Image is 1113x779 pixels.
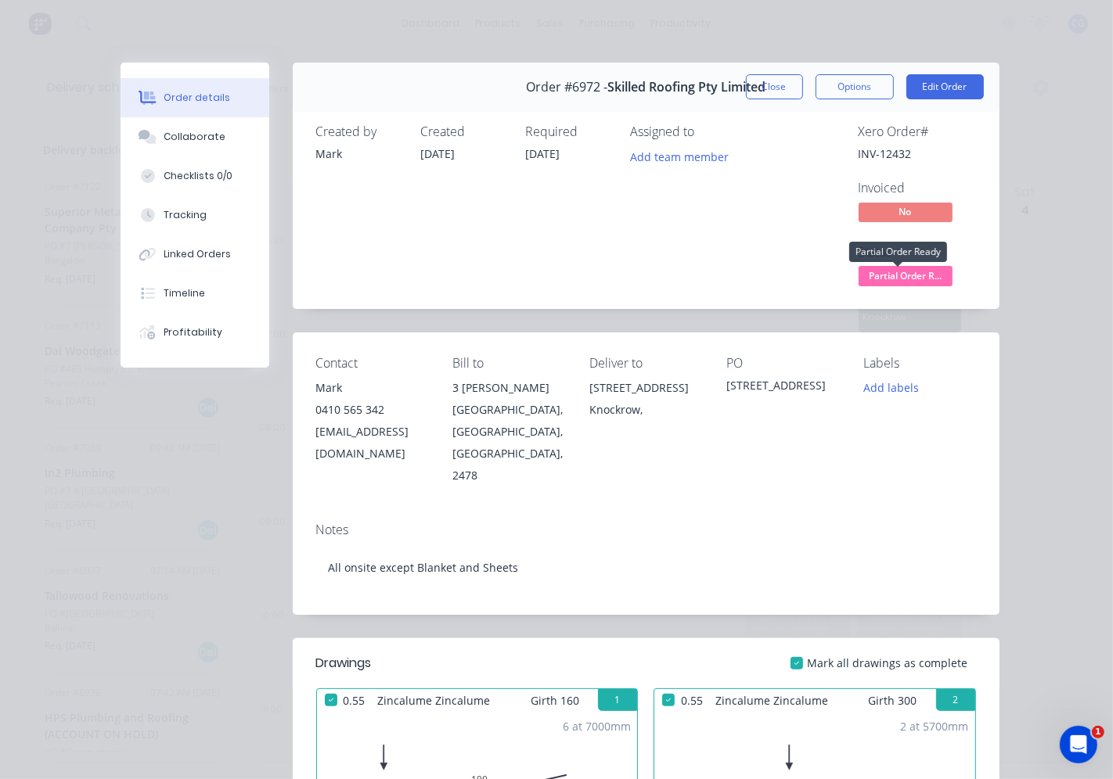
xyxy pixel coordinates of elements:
div: Notes [316,522,976,537]
div: [STREET_ADDRESS] [590,377,702,399]
div: Mark0410 565 342[EMAIL_ADDRESS][DOMAIN_NAME] [316,377,428,465]
span: No [859,203,953,222]
span: Skilled Roofing Pty Limited [607,80,765,95]
div: [STREET_ADDRESS]Knockrow, [590,377,702,427]
button: 1 [598,689,637,711]
span: Partial Order R... [859,266,953,285]
div: 6 at 7000mm [563,718,631,734]
div: Mark [316,377,428,399]
div: 2 at 5700mm [901,718,969,734]
span: 1 [1092,726,1104,738]
button: Collaborate [121,117,269,156]
button: Add labels [855,377,927,398]
button: Edit Order [906,74,984,99]
button: Options [816,74,894,99]
button: Add team member [621,145,737,167]
div: Labels [864,356,976,371]
span: Zincalume Zincalume [372,689,497,712]
button: Partial Order R... [859,266,953,289]
div: Mark [316,145,402,162]
span: Mark all drawings as complete [808,655,968,671]
div: Required [526,124,612,139]
div: Assigned to [631,124,787,139]
div: Linked Orders [164,247,231,261]
div: Partial Order Ready [849,242,947,262]
div: [STREET_ADDRESS] [727,377,839,399]
div: 0410 565 342 [316,399,428,421]
div: Drawings [316,654,372,673]
div: Profitability [164,325,222,339]
div: PO [727,356,839,371]
span: Order #6972 - [526,80,607,95]
div: [GEOGRAPHIC_DATA], [GEOGRAPHIC_DATA], [GEOGRAPHIC_DATA], 2478 [453,399,565,486]
div: 3 [PERSON_NAME][GEOGRAPHIC_DATA], [GEOGRAPHIC_DATA], [GEOGRAPHIC_DATA], 2478 [453,377,565,486]
button: Checklists 0/0 [121,156,269,196]
div: All onsite except Blanket and Sheets [316,544,976,591]
div: Created [421,124,507,139]
span: Girth 300 [869,689,917,712]
button: Order details [121,78,269,117]
span: 0.55 [337,689,372,712]
button: Timeline [121,274,269,313]
div: Order details [164,91,230,105]
div: Invoiced [859,181,976,196]
span: 0.55 [675,689,709,712]
button: Linked Orders [121,235,269,274]
div: Timeline [164,286,205,300]
button: Tracking [121,196,269,235]
div: Xero Order # [859,124,976,139]
span: [DATE] [526,146,560,161]
div: Collaborate [164,130,225,144]
button: Close [746,74,803,99]
button: Add team member [631,145,737,167]
div: Knockrow, [590,399,702,421]
iframe: Intercom live chat [1060,726,1097,763]
span: Girth 160 [531,689,579,712]
div: Tracking [164,208,207,222]
button: Profitability [121,313,269,352]
div: Contact [316,356,428,371]
div: 3 [PERSON_NAME] [453,377,565,399]
span: Zincalume Zincalume [709,689,834,712]
div: [EMAIL_ADDRESS][DOMAIN_NAME] [316,421,428,465]
button: 2 [936,689,975,711]
div: INV-12432 [859,145,976,162]
span: [DATE] [421,146,456,161]
div: Checklists 0/0 [164,169,232,183]
div: Created by [316,124,402,139]
div: Deliver to [590,356,702,371]
div: Bill to [453,356,565,371]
